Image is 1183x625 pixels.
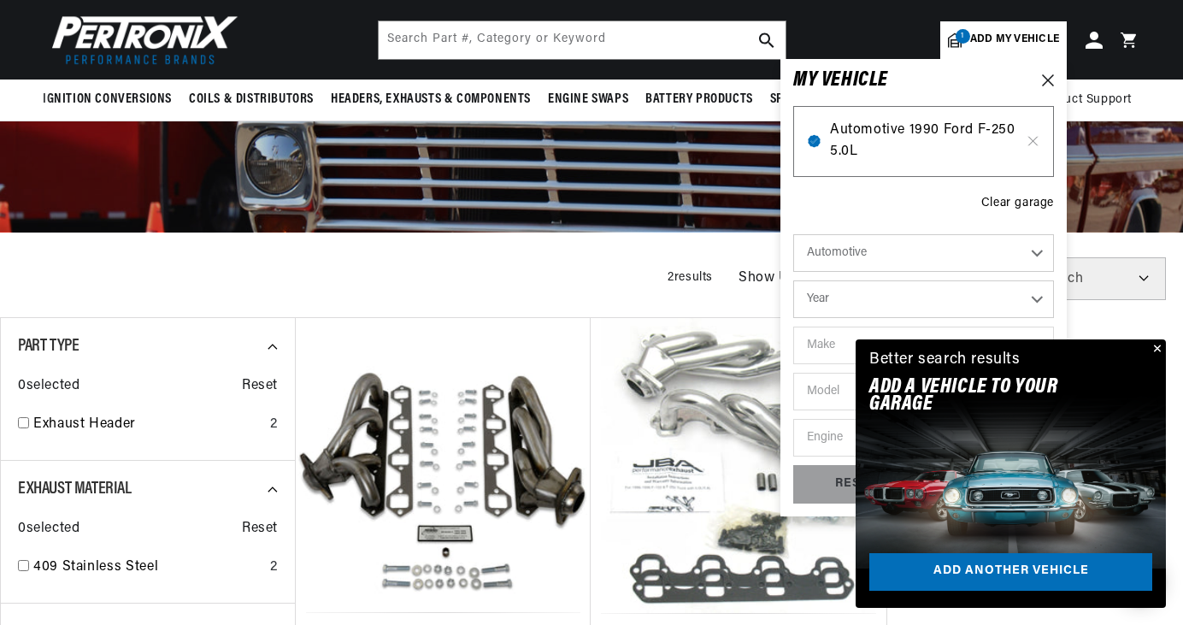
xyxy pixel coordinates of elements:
div: Better search results [869,348,1021,373]
a: Add another vehicle [869,553,1152,592]
span: Coils & Distributors [189,91,314,109]
span: Ignition Conversions [43,91,172,109]
select: Model [793,373,1054,410]
img: Pertronix [43,10,239,69]
a: 1Add my vehicle [940,21,1067,59]
span: Add my vehicle [970,32,1059,48]
span: Reset [242,518,278,540]
span: Exhaust Material [18,481,132,498]
span: 1 [956,29,970,44]
div: RESET [793,465,920,504]
span: Spark Plug Wires [770,91,874,109]
summary: Spark Plug Wires [762,80,883,120]
summary: Engine Swaps [539,80,637,120]
select: Make [793,327,1054,364]
summary: Ignition Conversions [43,80,180,120]
summary: Headers, Exhausts & Components [322,80,539,120]
span: Reset [242,375,278,398]
span: 2 results [668,271,713,284]
span: Headers, Exhausts & Components [331,91,531,109]
summary: Coils & Distributors [180,80,322,120]
button: Close [1145,339,1166,360]
span: Show Universal Parts [739,268,878,290]
span: Battery Products [645,91,753,109]
a: Exhaust Header [33,414,263,436]
summary: Battery Products [637,80,762,120]
span: Automotive 1990 Ford F-250 5.0L [830,120,1017,163]
summary: Product Support [1037,80,1140,121]
h6: MY VEHICLE [793,72,888,89]
div: 2 [270,557,278,579]
select: Ride Type [793,234,1054,272]
span: 0 selected [18,518,79,540]
h2: Add A VEHICLE to your garage [869,379,1109,414]
button: search button [748,21,786,59]
input: Search Part #, Category or Keyword [379,21,786,59]
span: Engine Swaps [548,91,628,109]
select: Year [793,280,1054,318]
span: 0 selected [18,375,79,398]
div: Clear garage [981,194,1054,213]
div: 2 [270,414,278,436]
select: Engine [793,419,1054,457]
span: Product Support [1037,91,1132,109]
span: Part Type [18,338,79,355]
a: 409 Stainless Steel [33,557,263,579]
